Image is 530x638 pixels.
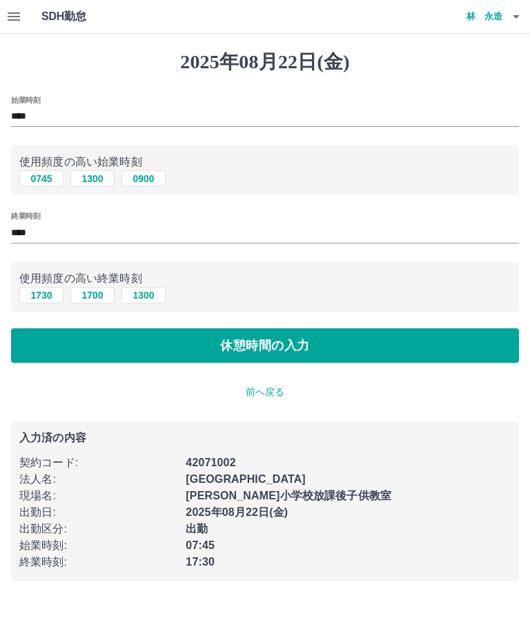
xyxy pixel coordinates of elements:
[19,521,177,537] p: 出勤区分 :
[186,523,208,535] b: 出勤
[11,50,519,74] h1: 2025年08月22日(金)
[11,211,40,221] label: 終業時刻
[121,170,166,187] button: 0900
[19,287,63,303] button: 1730
[186,473,306,485] b: [GEOGRAPHIC_DATA]
[186,490,391,501] b: [PERSON_NAME]小学校放課後子供教室
[186,539,215,551] b: 07:45
[186,506,288,518] b: 2025年08月22日(金)
[19,471,177,488] p: 法人名 :
[19,488,177,504] p: 現場名 :
[186,457,235,468] b: 42071002
[19,455,177,471] p: 契約コード :
[19,154,511,170] p: 使用頻度の高い始業時刻
[121,287,166,303] button: 1300
[11,94,40,105] label: 始業時刻
[19,504,177,521] p: 出勤日 :
[19,170,63,187] button: 0745
[186,556,215,568] b: 17:30
[70,170,115,187] button: 1300
[19,537,177,554] p: 始業時刻 :
[19,432,511,443] p: 入力済の内容
[70,287,115,303] button: 1700
[19,554,177,570] p: 終業時刻 :
[19,270,511,287] p: 使用頻度の高い終業時刻
[11,385,519,399] p: 前へ戻る
[11,328,519,363] button: 休憩時間の入力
